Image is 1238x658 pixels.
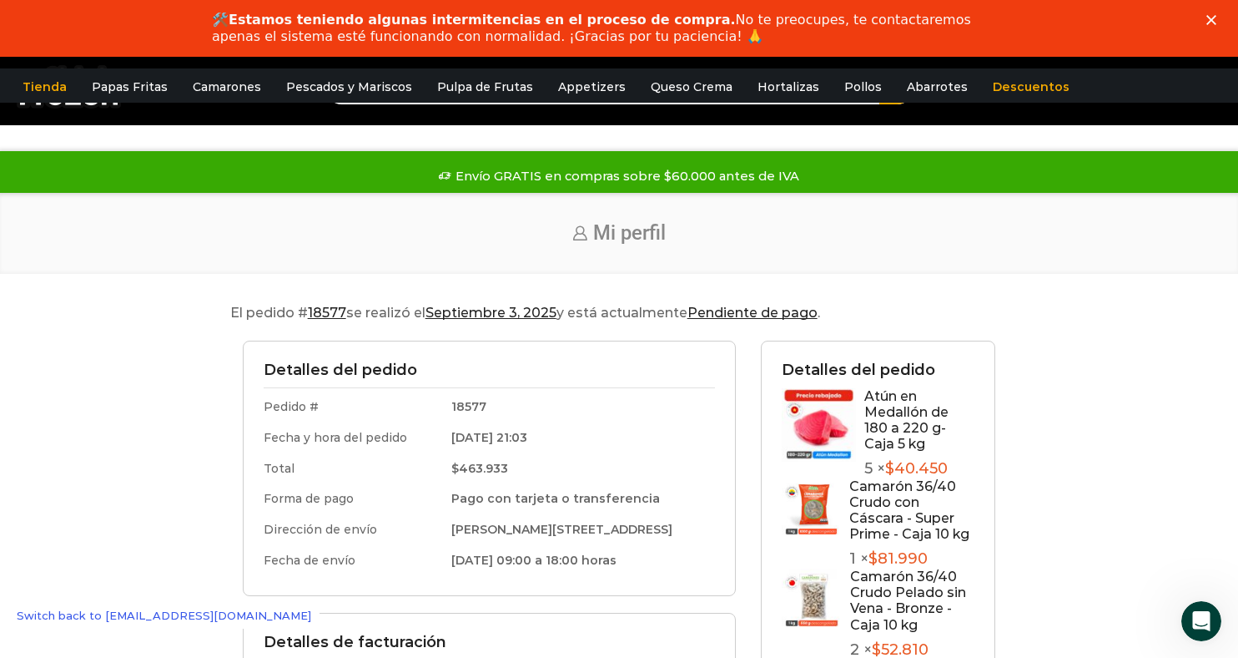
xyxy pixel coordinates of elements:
[278,71,420,103] a: Pescados y Mariscos
[898,71,976,103] a: Abarrotes
[864,388,949,453] a: Atún en Medallón de 180 a 220 g- Caja 5 kg
[425,305,556,321] mark: Septiembre 3, 2025
[864,460,975,478] p: 5 ×
[451,461,459,476] span: $
[443,514,715,545] td: [PERSON_NAME][STREET_ADDRESS]
[885,459,894,478] span: $
[642,71,741,103] a: Queso Crema
[868,549,928,568] bdi: 81.990
[984,71,1078,103] a: Descuentos
[836,71,890,103] a: Pollos
[212,12,999,45] div: 🛠️ No te preocupes, te contactaremos apenas el sistema esté funcionando con normalidad. ¡Gracias ...
[264,423,444,453] td: Fecha y hora del pedido
[264,545,444,576] td: Fecha de envío
[429,71,541,103] a: Pulpa de Frutas
[264,388,444,423] td: Pedido #
[14,71,75,103] a: Tienda
[868,549,878,568] span: $
[264,483,444,514] td: Forma de pago
[443,545,715,576] td: [DATE] 09:00 a 18:00 horas
[264,362,716,380] h3: Detalles del pedido
[264,453,444,484] td: Total
[849,478,969,543] a: Camarón 36/40 Crudo con Cáscara - Super Prime - Caja 10 kg
[1138,68,1221,107] a: 1 Carrito
[443,483,715,514] td: Pago con tarjeta o transferencia
[687,305,818,321] mark: Pendiente de pago
[749,71,828,103] a: Hortalizas
[264,634,716,652] h3: Detalles de facturación
[885,459,948,478] bdi: 40.450
[550,71,634,103] a: Appetizers
[1206,15,1223,25] div: Cerrar
[443,423,715,453] td: [DATE] 21:03
[8,602,320,629] a: Switch back to [EMAIL_ADDRESS][DOMAIN_NAME]
[443,388,715,423] td: 18577
[850,569,966,633] a: Camarón 36/40 Crudo Pelado sin Vena - Bronze - Caja 10 kg
[1181,601,1221,641] iframe: Intercom live chat
[451,461,508,476] bdi: 463.933
[83,71,176,103] a: Papas Fritas
[782,362,974,380] h3: Detalles del pedido
[593,221,666,245] span: Mi perfil
[849,550,975,569] p: 1 ×
[229,12,736,28] b: Estamos teniendo algunas intermitencias en el proceso de compra.
[308,305,346,321] mark: 18577
[184,71,269,103] a: Camarones
[230,302,1009,324] p: El pedido # se realizó el y está actualmente .
[264,514,444,545] td: Dirección de envío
